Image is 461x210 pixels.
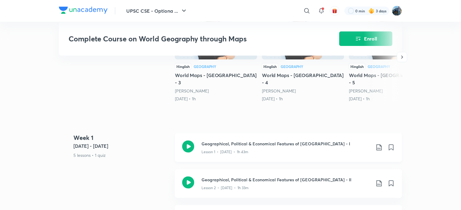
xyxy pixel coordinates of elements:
[175,72,257,86] h5: World Maps - [GEOGRAPHIC_DATA] - 3
[73,152,170,158] p: 5 lessons • 1 quiz
[332,8,337,14] img: avatar
[175,169,402,205] a: Geographical, Political & Economical Features of [GEOGRAPHIC_DATA] - IILesson 2 • [DATE] • 1h 33m
[349,96,431,102] div: 21st Apr • 1h
[175,88,209,94] a: [PERSON_NAME]
[59,7,108,15] a: Company Logo
[369,8,375,14] img: streak
[281,65,303,68] div: Geography
[262,63,278,70] div: Hinglish
[175,63,191,70] div: Hinglish
[123,5,191,17] button: UPSC CSE - Optiona ...
[73,142,170,150] h5: [DATE] - [DATE]
[59,7,108,14] img: Company Logo
[262,96,344,102] div: 18th Apr • 1h
[262,88,296,94] a: [PERSON_NAME]
[69,34,305,43] h3: Complete Course on World Geography through Maps
[175,88,257,94] div: Sudarshan Gurjar
[349,63,365,70] div: Hinglish
[349,12,431,102] a: 7.4KHinglishGeographyWorld Maps - [GEOGRAPHIC_DATA] - 5[PERSON_NAME][DATE] • 1h
[339,31,392,46] button: Enroll
[201,185,249,191] p: Lesson 2 • [DATE] • 1h 33m
[175,12,257,102] a: 7.7KHinglishGeographyWorld Maps - [GEOGRAPHIC_DATA] - 3[PERSON_NAME][DATE] • 1h
[262,12,344,102] a: 8.8KHinglishGeographyWorld Maps - [GEOGRAPHIC_DATA] - 4[PERSON_NAME][DATE] • 1h
[262,12,344,102] a: World Maps - Africa - 4
[201,149,248,155] p: Lesson 1 • [DATE] • 1h 43m
[175,133,402,169] a: Geographical, Political & Economical Features of [GEOGRAPHIC_DATA] - ILesson 1 • [DATE] • 1h 43m
[349,88,431,94] div: Sudarshan Gurjar
[175,12,257,102] a: World Maps - Africa - 3
[262,88,344,94] div: Sudarshan Gurjar
[349,72,431,86] h5: World Maps - [GEOGRAPHIC_DATA] - 5
[201,176,371,183] h3: Geographical, Political & Economical Features of [GEOGRAPHIC_DATA] - II
[194,65,216,68] div: Geography
[175,96,257,102] div: 17th Apr • 1h
[330,6,340,16] button: avatar
[349,88,383,94] a: [PERSON_NAME]
[262,72,344,86] h5: World Maps - [GEOGRAPHIC_DATA] - 4
[392,6,402,16] img: I A S babu
[349,12,431,102] a: World Maps - Africa - 5
[73,133,170,142] h4: Week 1
[201,141,371,147] h3: Geographical, Political & Economical Features of [GEOGRAPHIC_DATA] - I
